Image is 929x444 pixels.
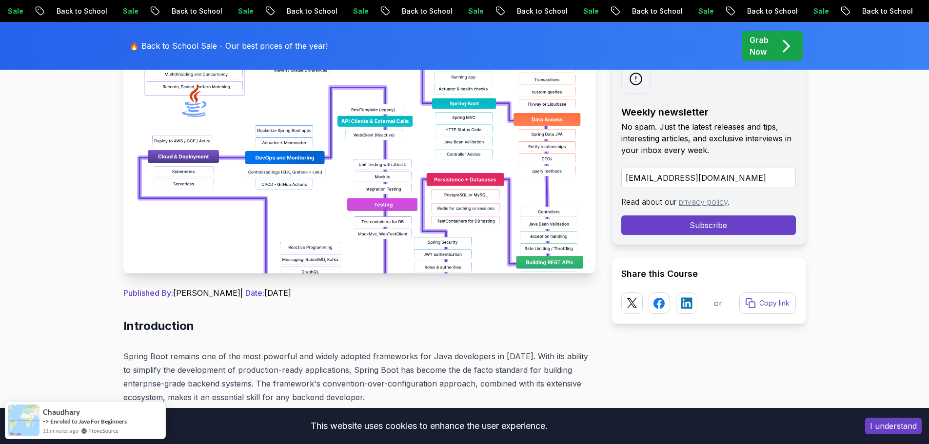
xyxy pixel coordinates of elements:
[621,215,796,235] button: Subscribe
[123,288,173,298] span: Published By:
[245,288,264,298] span: Date:
[739,292,796,314] button: Copy link
[611,6,677,16] p: Back to School
[750,34,769,58] p: Grab Now
[332,6,363,16] p: Sale
[43,408,80,416] span: chaudhary
[217,6,248,16] p: Sale
[7,415,850,437] div: This website uses cookies to enhance the user experience.
[759,298,790,308] p: Copy link
[679,197,728,207] a: privacy policy
[621,105,796,119] h2: Weekly newsletter
[123,287,595,299] p: [PERSON_NAME] | [DATE]
[447,6,478,16] p: Sale
[123,349,595,404] p: Spring Boot remains one of the most powerful and widely adopted frameworks for Java developers in...
[123,318,595,334] h2: Introduction
[266,6,332,16] p: Back to School
[50,417,127,425] a: Enroled to Java For Beginners
[865,418,922,434] button: Accept cookies
[621,121,796,156] p: No spam. Just the latest releases and tips, interesting articles, and exclusive interviews in you...
[677,6,709,16] p: Sale
[841,6,908,16] p: Back to School
[792,6,824,16] p: Sale
[43,426,79,435] span: 11 minutes ago
[562,6,593,16] p: Sale
[151,6,217,16] p: Back to School
[8,405,40,436] img: provesource social proof notification image
[381,6,447,16] p: Back to School
[88,426,119,435] a: ProveSource
[621,168,796,188] input: Enter your email
[129,40,328,52] p: 🔥 Back to School Sale - Our best prices of the year!
[621,267,796,281] h2: Share this Course
[43,417,49,425] span: ->
[714,297,722,309] p: or
[621,196,796,208] p: Read about our .
[123,54,595,273] img: Spring Boot Roadmap 2025: The Complete Guide for Backend Developers thumbnail
[102,6,133,16] p: Sale
[36,6,102,16] p: Back to School
[726,6,792,16] p: Back to School
[496,6,562,16] p: Back to School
